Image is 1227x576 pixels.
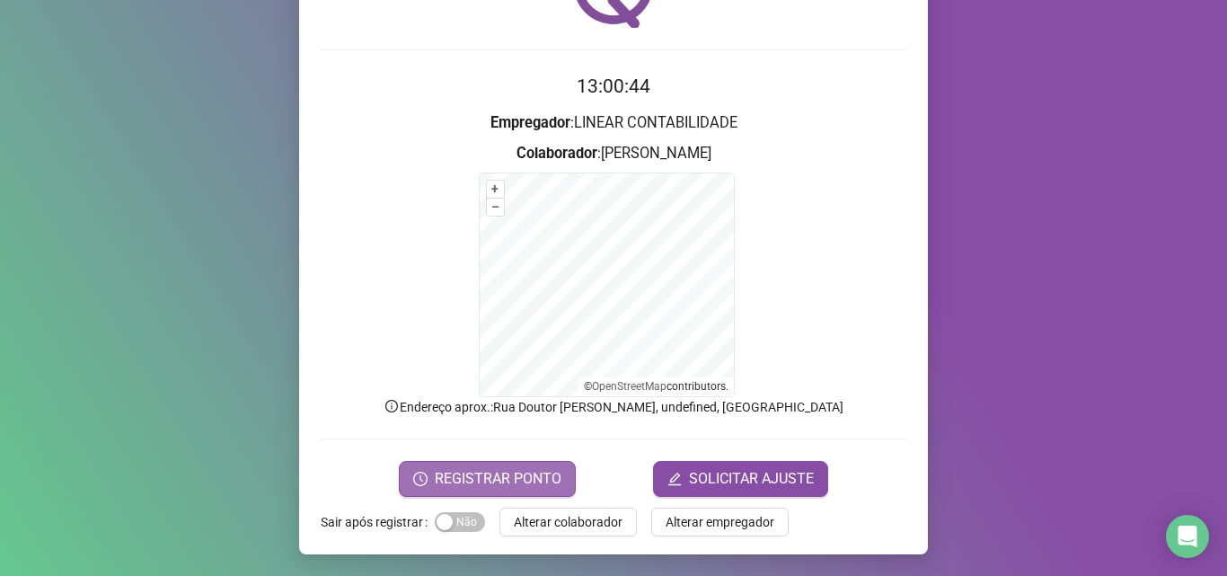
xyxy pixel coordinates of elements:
[321,397,906,417] p: Endereço aprox. : Rua Doutor [PERSON_NAME], undefined, [GEOGRAPHIC_DATA]
[592,380,666,393] a: OpenStreetMap
[514,512,622,532] span: Alterar colaborador
[577,75,650,97] time: 13:00:44
[667,472,682,486] span: edit
[399,461,576,497] button: REGISTRAR PONTO
[499,508,637,536] button: Alterar colaborador
[653,461,828,497] button: editSOLICITAR AJUSTE
[516,145,597,162] strong: Colaborador
[487,199,504,216] button: –
[584,380,728,393] li: © contributors.
[689,468,814,490] span: SOLICITAR AJUSTE
[413,472,428,486] span: clock-circle
[490,114,570,131] strong: Empregador
[651,508,789,536] button: Alterar empregador
[321,111,906,135] h3: : LINEAR CONTABILIDADE
[321,142,906,165] h3: : [PERSON_NAME]
[435,468,561,490] span: REGISTRAR PONTO
[666,512,774,532] span: Alterar empregador
[384,398,400,414] span: info-circle
[487,181,504,198] button: +
[1166,515,1209,558] div: Open Intercom Messenger
[321,508,435,536] label: Sair após registrar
